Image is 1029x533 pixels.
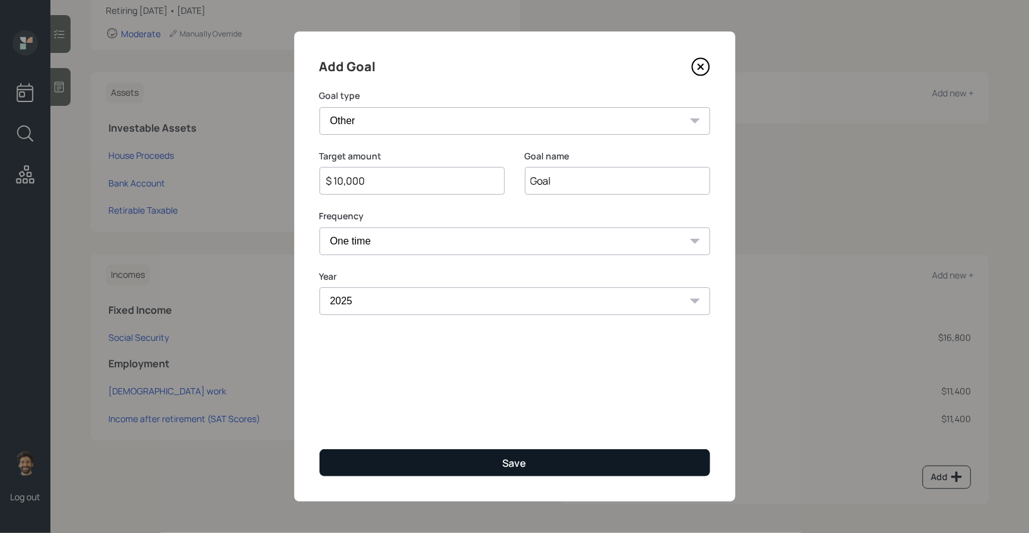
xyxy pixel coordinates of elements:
label: Goal name [525,150,710,163]
label: Year [319,270,710,283]
label: Frequency [319,210,710,222]
h4: Add Goal [319,57,376,77]
button: Save [319,449,710,476]
label: Goal type [319,89,710,102]
div: Save [503,456,527,470]
label: Target amount [319,150,505,163]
